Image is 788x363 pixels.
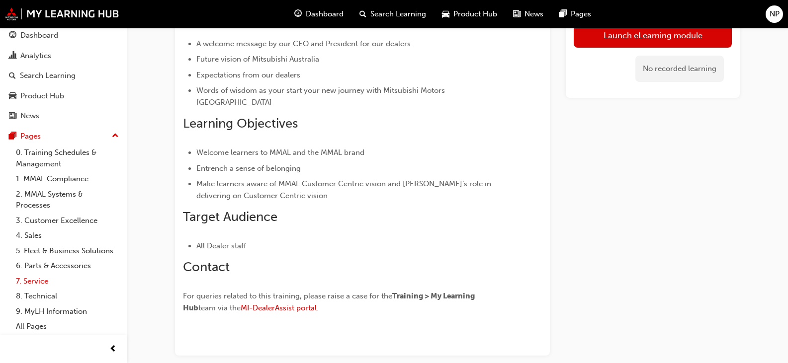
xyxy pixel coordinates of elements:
a: 0. Training Schedules & Management [12,145,123,171]
a: 4. Sales [12,228,123,243]
span: A welcome message by our CEO and President for our dealers [196,39,411,48]
span: pages-icon [559,8,567,20]
span: search-icon [359,8,366,20]
span: Future vision of Mitsubishi Australia [196,55,319,64]
div: Dashboard [20,30,58,41]
a: 5. Fleet & Business Solutions [12,243,123,259]
span: Pages [571,8,591,20]
a: 7. Service [12,274,123,289]
span: Make learners aware of MMAL Customer Centric vision and [PERSON_NAME]’s role in delivering on Cus... [196,179,493,200]
span: Target Audience [183,209,277,224]
span: NP [770,8,780,20]
div: Product Hub [20,90,64,102]
div: Pages [20,131,41,142]
span: news-icon [9,112,16,121]
span: All Dealer staff [196,241,246,250]
a: guage-iconDashboard [286,4,351,24]
div: Analytics [20,50,51,62]
span: Expectations from our dealers [196,71,300,79]
span: Contact [183,259,230,275]
span: car-icon [442,8,449,20]
span: Words of wisdom as your start your new journey with Mitsubishi Motors [GEOGRAPHIC_DATA] [196,86,447,107]
a: news-iconNews [505,4,551,24]
a: 9. MyLH Information [12,304,123,319]
span: Dashboard [306,8,344,20]
span: car-icon [9,92,16,101]
a: News [4,107,123,125]
span: This module includes a video by our CEO and President, [PERSON_NAME]. The video covers: [183,20,503,29]
span: search-icon [9,72,16,80]
a: 3. Customer Excellence [12,213,123,228]
span: Welcome learners to MMAL and the MMAL brand [196,148,364,157]
a: Launch eLearning module [574,23,732,48]
a: Product Hub [4,87,123,105]
a: pages-iconPages [551,4,599,24]
span: up-icon [112,130,119,143]
span: Learning Objectives [183,116,298,131]
a: search-iconSearch Learning [351,4,434,24]
a: 6. Parts & Accessories [12,258,123,274]
a: Search Learning [4,67,123,85]
a: 8. Technical [12,289,123,304]
a: All Pages [12,319,123,334]
button: NP [766,5,783,23]
span: team via the [198,303,241,312]
a: MI-DealerAssist portal [241,303,317,312]
a: 2. MMAL Systems & Processes [12,187,123,213]
span: news-icon [513,8,521,20]
a: 1. MMAL Compliance [12,171,123,187]
span: pages-icon [9,132,16,141]
button: Pages [4,127,123,145]
span: Search Learning [370,8,426,20]
a: Dashboard [4,26,123,45]
img: mmal [5,7,119,20]
span: News [525,8,543,20]
span: Entrench a sense of belonging [196,164,301,173]
button: DashboardAnalyticsSearch LearningProduct HubNews [4,24,123,127]
div: No recorded learning [635,56,724,82]
a: Analytics [4,47,123,65]
span: guage-icon [9,31,16,40]
span: guage-icon [294,8,302,20]
span: Product Hub [453,8,497,20]
div: Search Learning [20,70,76,81]
span: chart-icon [9,52,16,61]
span: . [317,303,319,312]
a: car-iconProduct Hub [434,4,505,24]
span: prev-icon [109,343,117,356]
span: For queries related to this training, please raise a case for the [183,291,392,300]
div: News [20,110,39,122]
